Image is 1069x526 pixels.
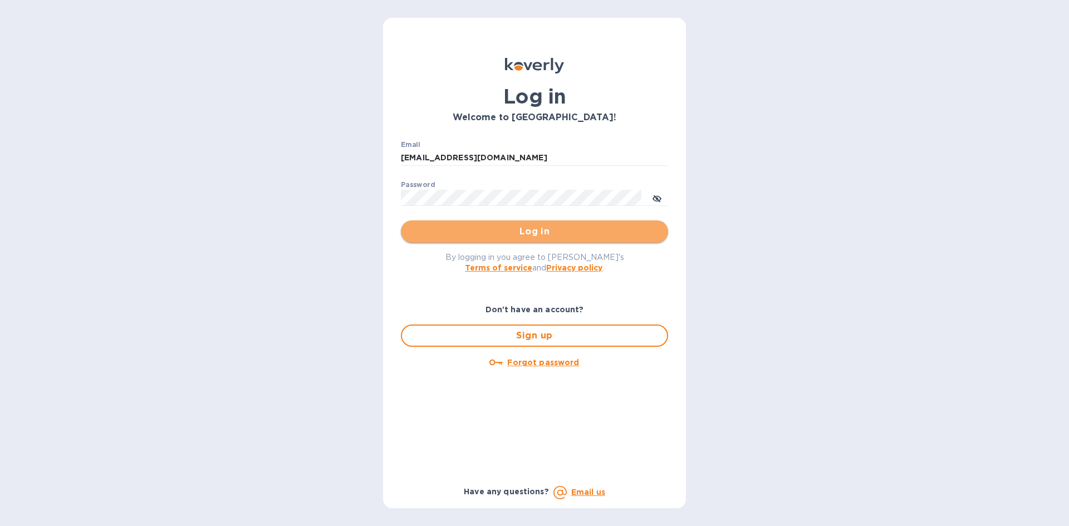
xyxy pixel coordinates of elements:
button: Sign up [401,325,668,347]
span: Log in [410,225,659,238]
label: Email [401,141,420,148]
label: Password [401,181,435,188]
input: Enter email address [401,150,668,166]
h1: Log in [401,85,668,108]
button: Log in [401,220,668,243]
u: Forgot password [507,358,579,367]
b: Don't have an account? [486,305,584,314]
a: Terms of service [465,263,532,272]
a: Email us [571,488,605,496]
img: Koverly [505,58,564,73]
span: Sign up [411,329,658,342]
b: Have any questions? [464,487,549,496]
span: By logging in you agree to [PERSON_NAME]'s and . [445,253,624,272]
h3: Welcome to [GEOGRAPHIC_DATA]! [401,112,668,123]
button: toggle password visibility [646,186,668,209]
a: Privacy policy [546,263,602,272]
